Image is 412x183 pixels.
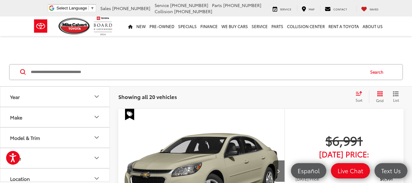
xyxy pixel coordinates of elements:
[155,8,173,14] span: Collision
[10,176,30,181] div: Location
[100,5,111,11] span: Sales
[176,16,199,36] a: Specials
[369,91,388,103] button: Grid View
[88,6,89,10] span: ​
[223,2,261,8] span: [PHONE_NUMBER]
[90,6,94,10] span: ▼
[374,163,407,178] a: Text Us
[296,151,393,157] span: [DATE] Price:
[356,97,362,103] span: Sort
[112,5,150,11] span: [PHONE_NUMBER]
[356,5,383,12] a: My Saved Vehicles
[29,16,52,36] img: Toyota
[0,148,110,168] button: PricePrice
[148,16,176,36] a: Pre-Owned
[0,128,110,148] button: Model & TrimModel & Trim
[93,175,100,182] div: Location
[333,7,347,11] span: Contact
[309,7,314,11] span: Map
[393,97,399,103] span: List
[93,93,100,100] div: Year
[353,91,369,103] button: Select sort value
[272,160,285,182] button: Next image
[335,167,366,174] span: Live Chat
[388,91,403,103] button: List View
[268,5,296,12] a: Service
[134,16,148,36] a: New
[56,6,94,10] a: Select Language​
[295,167,323,174] span: Español
[212,2,222,8] span: Parts
[364,64,392,80] button: Search
[380,176,393,182] span: $6,991
[320,5,352,12] a: Contact
[10,135,40,141] div: Model & Trim
[155,2,169,8] span: Service
[296,176,320,182] span: [DATE] Price:
[327,16,361,36] a: Rent a Toyota
[370,7,378,11] span: Saved
[376,98,384,103] span: Grid
[10,94,20,100] div: Year
[30,65,364,79] input: Search by Make, Model, or Keyword
[93,113,100,121] div: Make
[291,163,326,178] a: Español
[125,109,134,120] span: Special
[331,163,370,178] a: Live Chat
[56,6,87,10] span: Select Language
[174,8,212,14] span: [PHONE_NUMBER]
[378,167,404,174] span: Text Us
[361,16,385,36] a: About Us
[250,16,270,36] a: Service
[270,16,285,36] a: Parts
[126,16,134,36] a: Home
[0,107,110,127] button: MakeMake
[297,5,319,12] a: Map
[280,7,291,11] span: Service
[0,87,110,107] button: YearYear
[93,154,100,162] div: Price
[59,18,91,35] img: Mike Calvert Toyota
[10,114,22,120] div: Make
[118,93,177,100] span: Showing all 20 vehicles
[285,16,327,36] a: Collision Center
[93,134,100,141] div: Model & Trim
[170,2,208,8] span: [PHONE_NUMBER]
[296,133,393,148] span: $6,991
[220,16,250,36] a: WE BUY CARS
[199,16,220,36] a: Finance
